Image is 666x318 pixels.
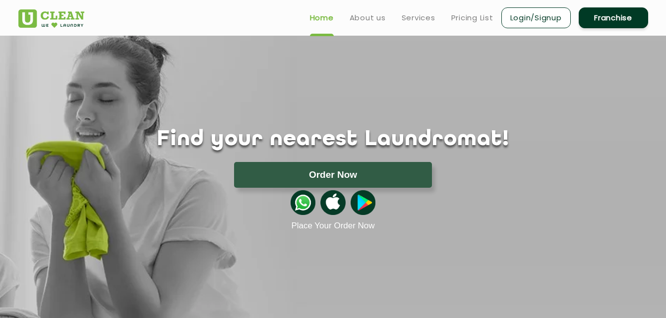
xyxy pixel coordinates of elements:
[291,190,315,215] img: whatsappicon.png
[18,9,84,28] img: UClean Laundry and Dry Cleaning
[579,7,648,28] a: Franchise
[350,12,386,24] a: About us
[351,190,375,215] img: playstoreicon.png
[451,12,493,24] a: Pricing List
[291,221,374,231] a: Place Your Order Now
[234,162,432,188] button: Order Now
[11,127,656,152] h1: Find your nearest Laundromat!
[402,12,435,24] a: Services
[501,7,571,28] a: Login/Signup
[320,190,345,215] img: apple-icon.png
[310,12,334,24] a: Home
